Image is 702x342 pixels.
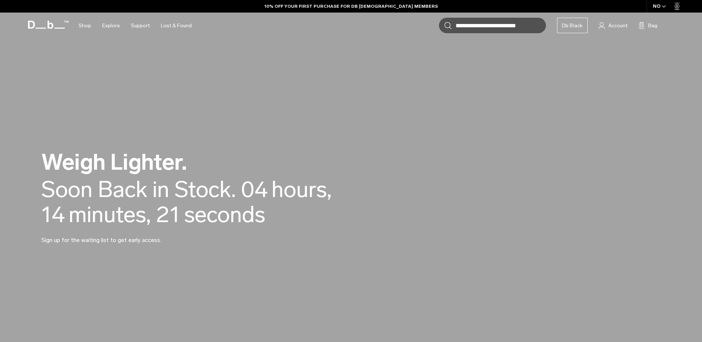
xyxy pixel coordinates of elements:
a: Db Black [557,18,588,33]
span: seconds [184,202,265,227]
span: 21 [156,202,180,227]
a: Support [131,13,150,39]
a: Account [599,21,627,30]
span: minutes [69,202,151,227]
a: Explore [102,13,120,39]
a: Lost & Found [161,13,192,39]
p: Sign up for the waiting list to get early access. [41,227,218,245]
button: Bag [639,21,657,30]
span: Bag [648,22,657,30]
a: Shop [79,13,91,39]
span: 14 [41,202,65,227]
nav: Main Navigation [73,13,197,39]
h2: Weigh Lighter. [41,151,373,173]
span: hours, [272,177,332,202]
span: 04 [241,177,268,202]
a: 10% OFF YOUR FIRST PURCHASE FOR DB [DEMOGRAPHIC_DATA] MEMBERS [264,3,438,10]
span: , [146,201,151,228]
span: Account [608,22,627,30]
div: Soon Back in Stock. [41,177,236,202]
